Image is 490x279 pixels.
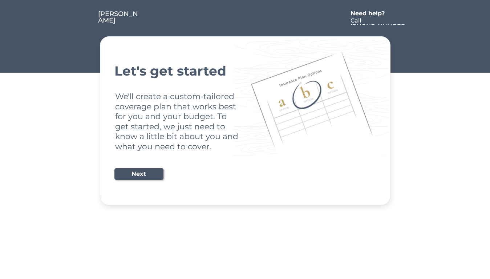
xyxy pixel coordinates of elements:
[351,11,392,16] div: Need help?
[115,92,240,151] div: We'll create a custom-tailored coverage plan that works best for you and your budget. To get star...
[351,18,406,25] a: Call [PHONE_NUMBER]
[98,11,140,24] div: [PERSON_NAME]
[114,168,163,180] button: Next
[351,18,406,35] div: Call [PHONE_NUMBER]
[98,11,140,25] a: [PERSON_NAME]
[114,64,376,77] div: Let's get started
